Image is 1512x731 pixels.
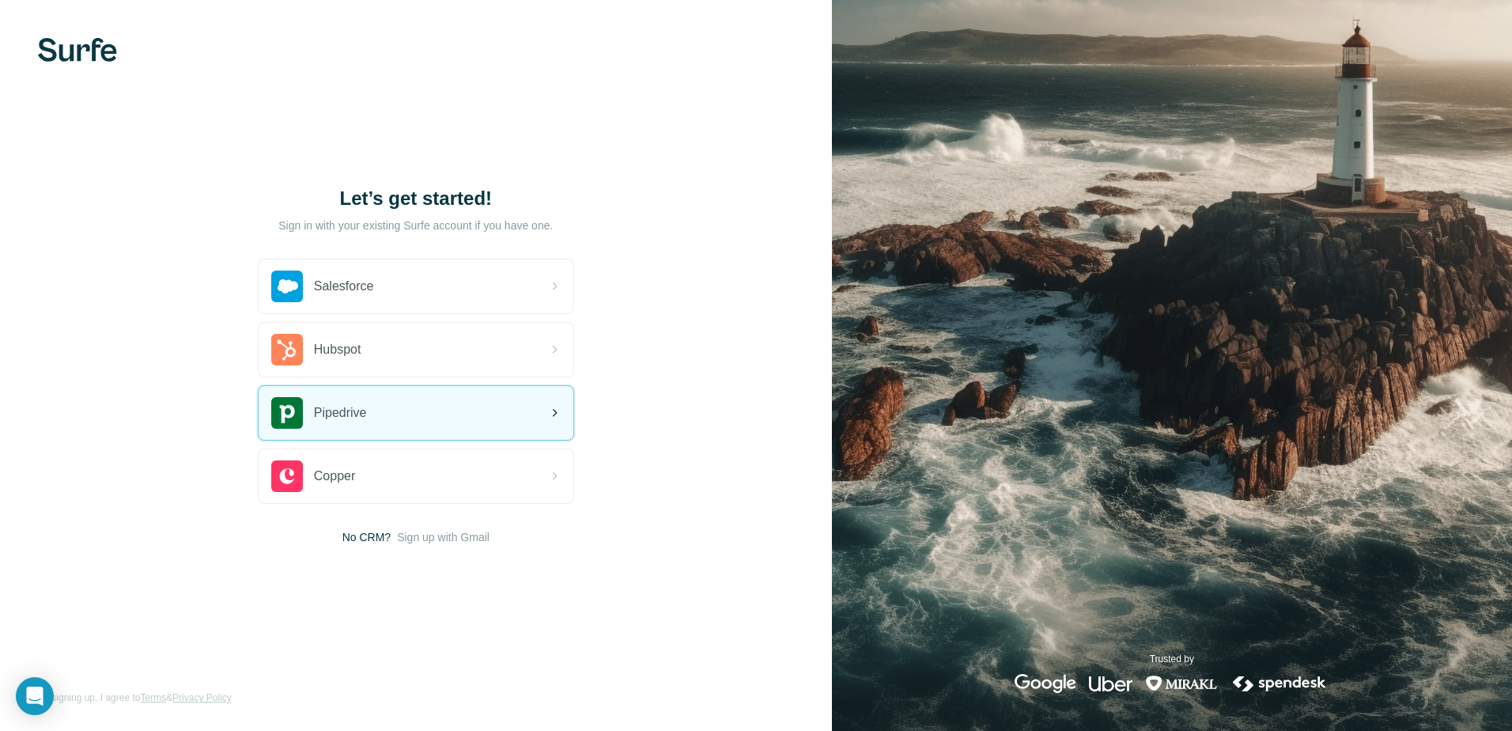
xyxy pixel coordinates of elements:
span: No CRM? [342,529,391,545]
img: mirakl's logo [1145,674,1218,693]
img: salesforce's logo [271,271,303,302]
img: copper's logo [271,460,303,492]
img: pipedrive's logo [271,397,303,429]
img: google's logo [1015,674,1076,693]
span: Hubspot [314,340,361,359]
img: hubspot's logo [271,334,303,365]
p: Trusted by [1150,652,1194,666]
div: Open Intercom Messenger [16,677,54,715]
span: Copper [314,467,355,486]
img: uber's logo [1089,674,1132,693]
span: Salesforce [314,277,374,296]
img: Surfe's logo [38,38,117,62]
button: Sign up with Gmail [397,529,490,545]
a: Privacy Policy [172,692,232,703]
a: Terms [140,692,166,703]
p: Sign in with your existing Surfe account if you have one. [278,218,553,233]
h1: Let’s get started! [258,186,574,211]
span: Pipedrive [314,403,367,422]
span: By signing up, I agree to & [38,691,232,705]
img: spendesk's logo [1230,674,1329,693]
